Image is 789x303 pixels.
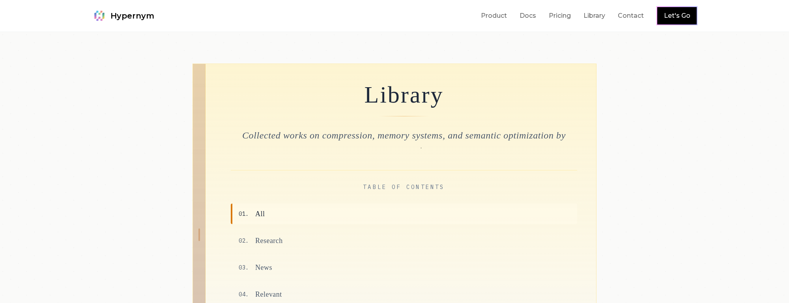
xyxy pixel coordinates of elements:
span: 03 . [239,264,249,271]
span: 04 . [239,290,249,298]
span: Research [255,235,283,246]
h1: Library [231,83,577,107]
span: 02 . [239,237,249,245]
p: Collected works on compression, memory systems, and semantic optimization by [231,129,577,142]
a: Pricing [549,11,571,21]
a: Library [583,11,605,21]
div: . [231,83,577,151]
a: Docs [520,11,536,21]
button: 01.All [231,204,577,224]
span: Hypernym [110,10,154,21]
span: All [255,208,265,219]
a: Product [481,11,507,21]
a: Contact [618,11,644,21]
h2: Table of Contents [231,183,577,191]
span: Relevant [255,289,282,300]
span: 01 . [239,210,249,218]
img: Hypernym Logo [92,8,107,24]
button: 03.News [231,257,577,278]
span: News [255,262,272,273]
button: 02.Research [231,230,577,251]
a: Hypernym [92,8,154,24]
a: Let's Go [664,11,690,21]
